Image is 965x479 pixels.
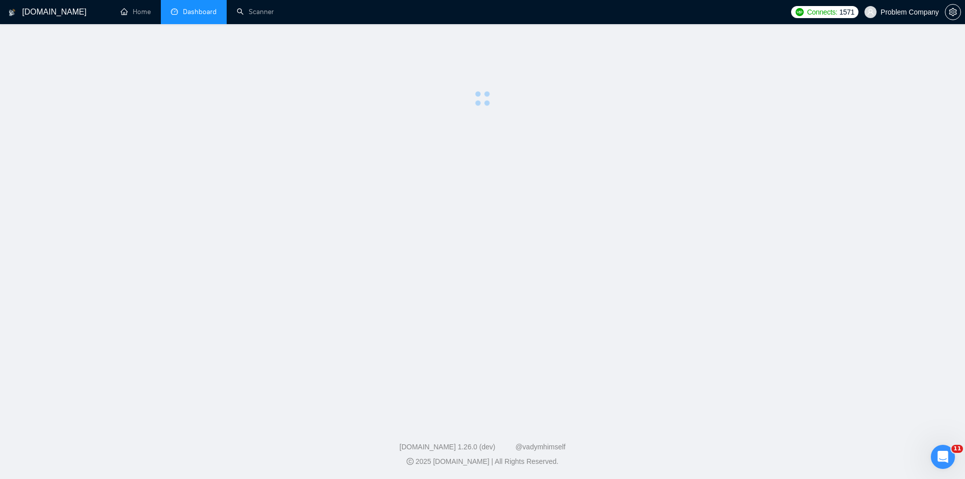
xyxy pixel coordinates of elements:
span: dashboard [171,8,178,15]
a: searchScanner [237,8,274,16]
span: 11 [951,445,963,453]
span: user [867,9,874,16]
img: upwork-logo.png [796,8,804,16]
span: setting [945,8,960,16]
span: 1571 [839,7,854,18]
button: setting [945,4,961,20]
span: copyright [407,458,414,465]
a: @vadymhimself [515,443,565,451]
img: logo [9,5,16,21]
a: [DOMAIN_NAME] 1.26.0 (dev) [400,443,496,451]
span: Dashboard [183,8,217,16]
span: Connects: [807,7,837,18]
div: 2025 [DOMAIN_NAME] | All Rights Reserved. [8,456,957,467]
a: setting [945,8,961,16]
iframe: Intercom live chat [931,445,955,469]
a: homeHome [121,8,151,16]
